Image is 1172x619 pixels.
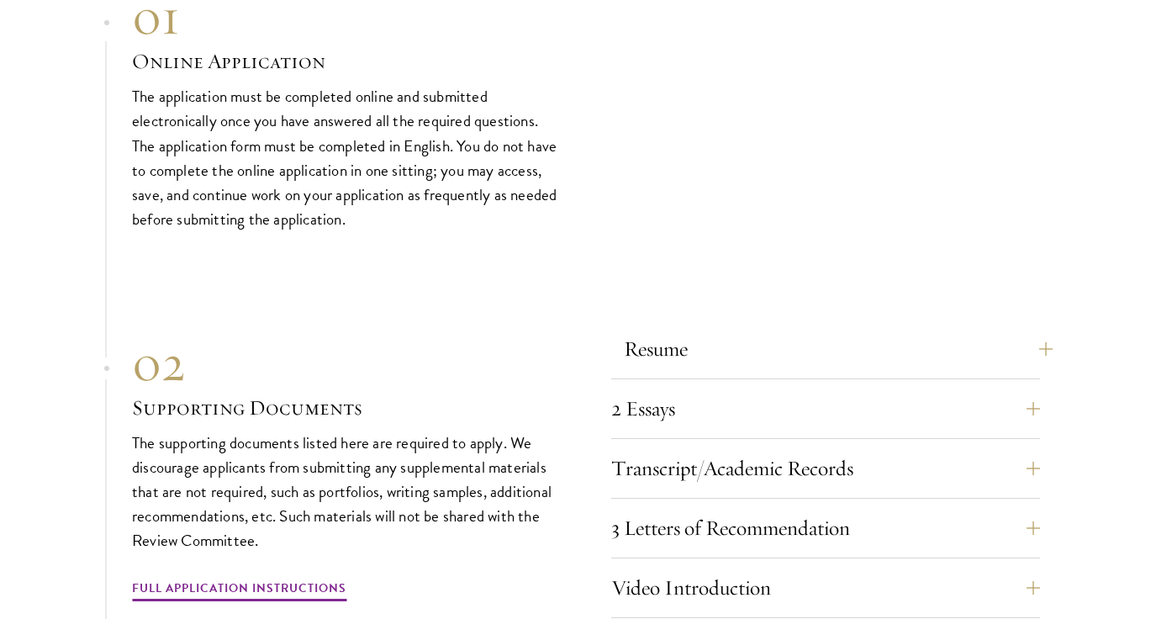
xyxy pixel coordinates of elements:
[611,568,1040,608] button: Video Introduction
[132,394,561,422] h3: Supporting Documents
[132,47,561,76] h3: Online Application
[611,389,1040,429] button: 2 Essays
[132,431,561,553] p: The supporting documents listed here are required to apply. We discourage applicants from submitt...
[132,84,561,230] p: The application must be completed online and submitted electronically once you have answered all ...
[132,333,561,394] div: 02
[611,508,1040,548] button: 3 Letters of Recommendation
[132,578,346,604] a: Full Application Instructions
[611,448,1040,489] button: Transcript/Academic Records
[624,329,1053,369] button: Resume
